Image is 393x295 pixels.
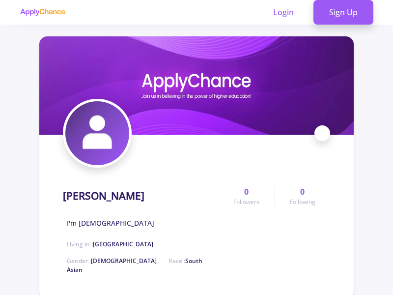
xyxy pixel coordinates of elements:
span: 0 [300,186,305,198]
span: Living in : [67,240,153,248]
span: South Asian [67,257,202,274]
span: I'm [DEMOGRAPHIC_DATA] [67,218,154,228]
img: applychance logo text only [20,8,65,16]
span: Race : [67,257,202,274]
a: 0Followers [219,186,274,206]
span: Gender : [67,257,157,265]
a: 0Following [275,186,330,206]
img: Zahra Khajehpour galosalaravatar [65,101,129,165]
span: 0 [244,186,249,198]
img: Zahra Khajehpour galosalarcover image [39,36,354,135]
span: [DEMOGRAPHIC_DATA] [91,257,157,265]
span: Followers [233,198,259,206]
span: [GEOGRAPHIC_DATA] [93,240,153,248]
h1: [PERSON_NAME] [63,190,144,202]
span: Following [290,198,315,206]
